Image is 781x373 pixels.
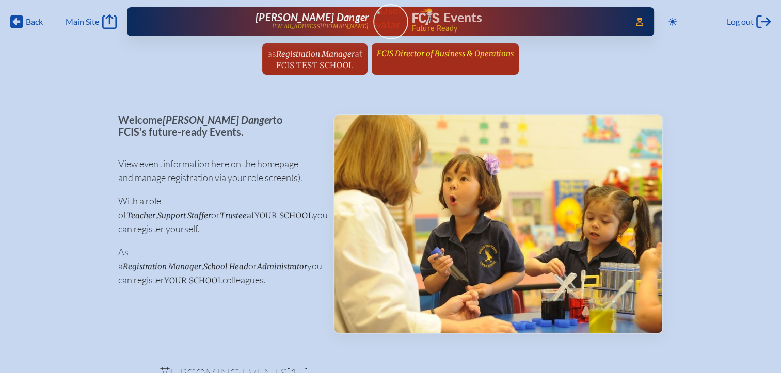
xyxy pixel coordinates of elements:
[203,262,248,271] span: School Head
[164,275,222,285] span: your school
[160,11,369,32] a: [PERSON_NAME] Danger[EMAIL_ADDRESS][DOMAIN_NAME]
[334,115,662,333] img: Events
[256,11,369,23] span: [PERSON_NAME] Danger
[276,49,355,59] span: Registration Manager
[727,17,754,27] span: Log out
[66,17,99,27] span: Main Site
[126,210,155,220] span: Teacher
[369,4,412,31] img: User Avatar
[220,210,247,220] span: Trustee
[355,47,362,59] span: at
[66,14,116,29] a: Main Site
[118,157,317,185] p: View event information here on the homepage and manage registration via your role screen(s).
[254,210,313,220] span: your school
[377,48,514,58] span: FCIS Director of Business & Operations
[276,60,353,70] span: FCIS Test School
[411,25,621,32] span: Future Ready
[118,245,317,287] p: As a , or you can register colleagues.
[373,4,408,39] a: User Avatar
[272,23,369,30] p: [EMAIL_ADDRESS][DOMAIN_NAME]
[257,262,307,271] span: Administrator
[157,210,211,220] span: Support Staffer
[118,194,317,236] p: With a role of , or at you can register yourself.
[26,17,43,27] span: Back
[267,47,276,59] span: as
[412,8,621,32] div: FCIS Events — Future ready
[123,262,201,271] span: Registration Manager
[118,114,317,137] p: Welcome to FCIS’s future-ready Events.
[163,113,273,126] span: [PERSON_NAME] Danger
[373,43,518,63] a: FCIS Director of Business & Operations
[263,43,366,75] a: asRegistration ManageratFCIS Test School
